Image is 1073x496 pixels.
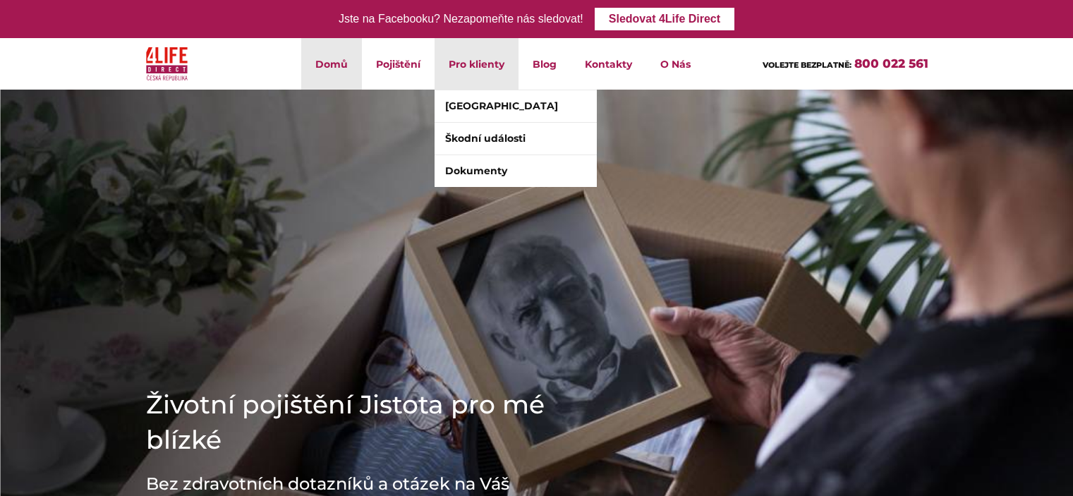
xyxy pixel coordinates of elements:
a: 800 022 561 [854,56,928,71]
a: Domů [301,38,362,90]
a: Dokumenty [435,155,597,187]
a: [GEOGRAPHIC_DATA] [435,90,597,122]
a: Sledovat 4Life Direct [595,8,734,30]
a: Kontakty [571,38,646,90]
h1: Životní pojištění Jistota pro mé blízké [146,387,569,457]
div: Jste na Facebooku? Nezapomeňte nás sledovat! [339,9,583,30]
a: Škodní události [435,123,597,155]
span: VOLEJTE BEZPLATNĚ: [763,60,851,70]
img: 4Life Direct Česká republika logo [146,44,188,84]
a: Blog [519,38,571,90]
